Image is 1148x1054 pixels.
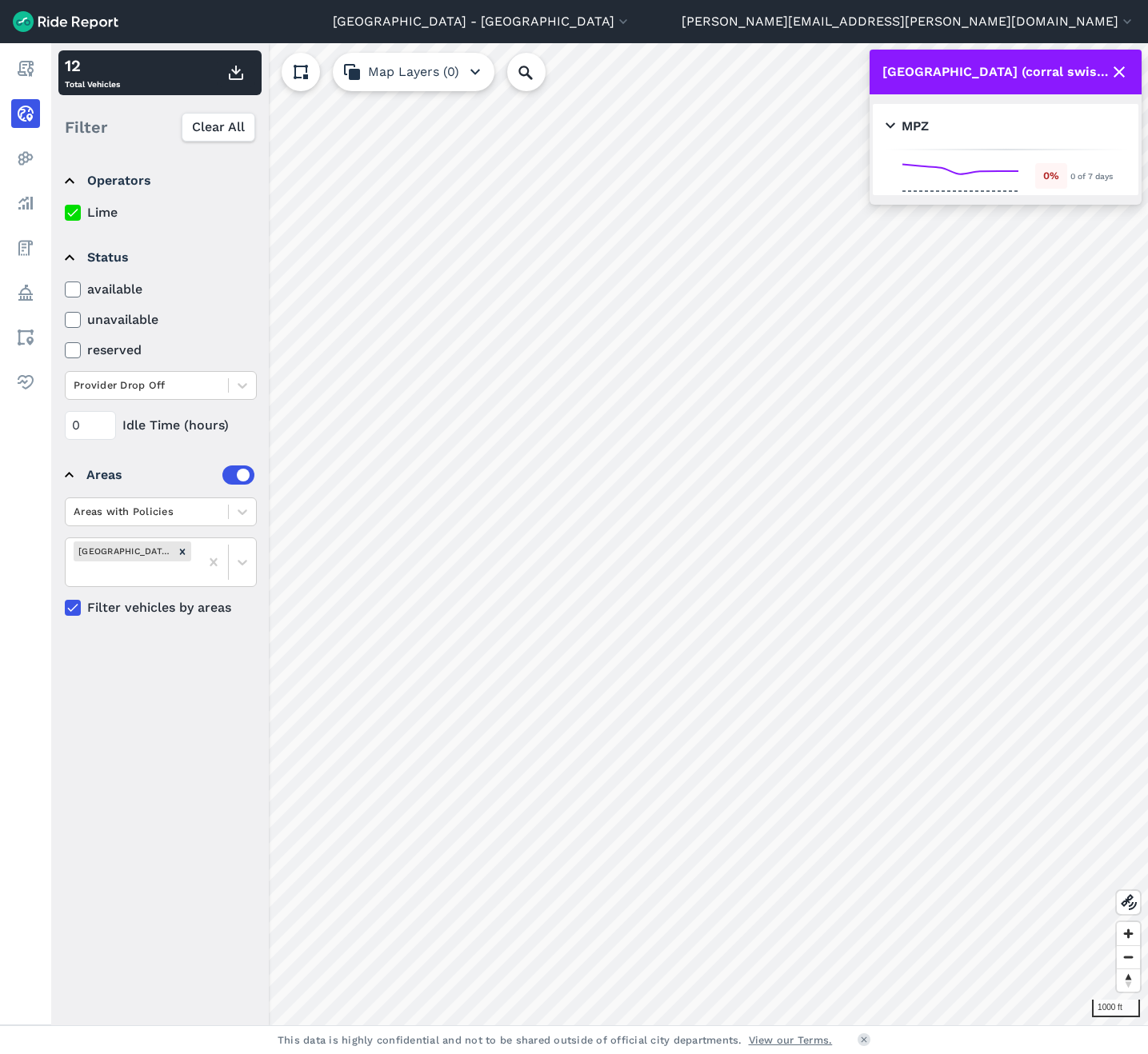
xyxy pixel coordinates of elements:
[11,234,40,262] a: Fees
[65,54,120,92] div: Total Vehicles
[1117,922,1140,945] button: Zoom in
[507,53,571,91] input: Search Location or Vehicles
[882,62,1110,82] h1: [GEOGRAPHIC_DATA] (corral swiss cheese) Q32025
[11,99,40,128] a: Realtime
[11,144,40,173] a: Heatmaps
[13,11,118,32] img: Ride Report
[65,54,120,78] div: 12
[65,280,257,299] label: available
[65,310,257,329] label: unavailable
[58,102,262,152] div: Filter
[65,203,257,222] label: Lime
[182,113,255,142] button: Clear All
[11,323,40,352] a: Areas
[74,541,174,561] div: [GEOGRAPHIC_DATA] (corral swiss cheese) Q32025
[11,189,40,218] a: Analyze
[11,368,40,397] a: Health
[1070,169,1113,183] div: 0 of 7 days
[886,117,929,136] h2: MPZ
[1117,968,1140,992] button: Reset bearing to north
[1092,1000,1140,1017] div: 1000 ft
[65,453,254,497] summary: Areas
[65,158,254,203] summary: Operators
[11,278,40,307] a: Policy
[1035,163,1067,188] div: 0 %
[65,235,254,280] summary: Status
[333,53,494,91] button: Map Layers (0)
[174,541,191,561] div: Remove Grand Junction No Parking Zone (corral swiss cheese) Q32025
[51,43,1148,1025] canvas: Map
[192,118,245,137] span: Clear All
[65,341,257,360] label: reserved
[333,12,631,31] button: [GEOGRAPHIC_DATA] - [GEOGRAPHIC_DATA]
[749,1032,833,1048] a: View our Terms.
[682,12,1135,31] button: [PERSON_NAME][EMAIL_ADDRESS][PERSON_NAME][DOMAIN_NAME]
[65,411,257,440] div: Idle Time (hours)
[11,54,40,83] a: Report
[86,465,254,485] div: Areas
[1117,945,1140,968] button: Zoom out
[65,598,257,617] label: Filter vehicles by areas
